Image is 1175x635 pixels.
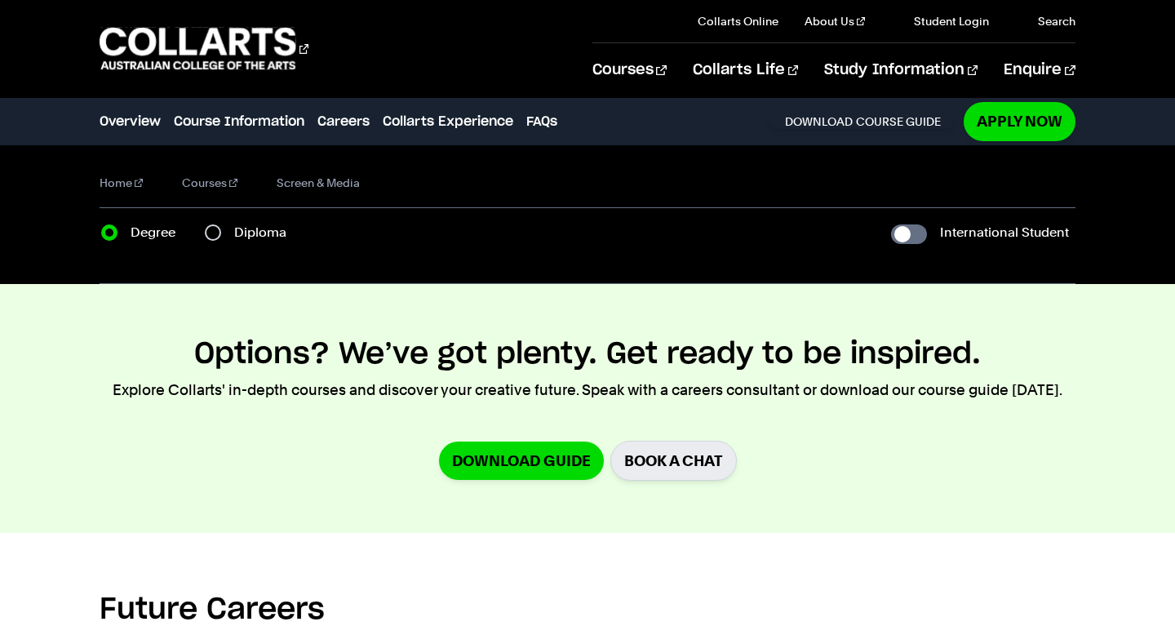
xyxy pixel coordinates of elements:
a: Careers [317,112,370,131]
a: Download Guide [439,442,604,480]
a: FAQs [526,112,557,131]
span: Download [785,114,853,129]
label: International Student [940,221,1069,244]
label: Diploma [234,221,296,244]
a: About Us [805,13,865,29]
a: Overview [100,112,161,131]
span: Screen & Media [277,171,360,194]
a: Student Login [891,13,989,29]
a: Course Information [174,112,304,131]
a: Courses [592,43,667,97]
p: Explore Collarts' in-depth courses and discover your creative future. Speak with a careers consul... [113,379,1062,402]
a: Collarts Experience [383,112,513,131]
a: BOOK A CHAT [610,441,737,481]
a: Collarts Life [693,43,798,97]
a: Study Information [824,43,978,97]
h2: Options? We’ve got plenty. Get ready to be inspired. [194,336,981,372]
a: DownloadCourse Guide [770,114,954,129]
label: Degree [131,221,185,244]
a: Collarts Online [698,13,778,29]
h2: Future Careers [100,592,325,628]
a: Apply Now [964,102,1075,140]
a: Courses [182,171,237,194]
div: Go to homepage [100,25,308,72]
a: Search [1015,13,1075,29]
a: Home [100,171,143,194]
a: Enquire [1004,43,1075,97]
